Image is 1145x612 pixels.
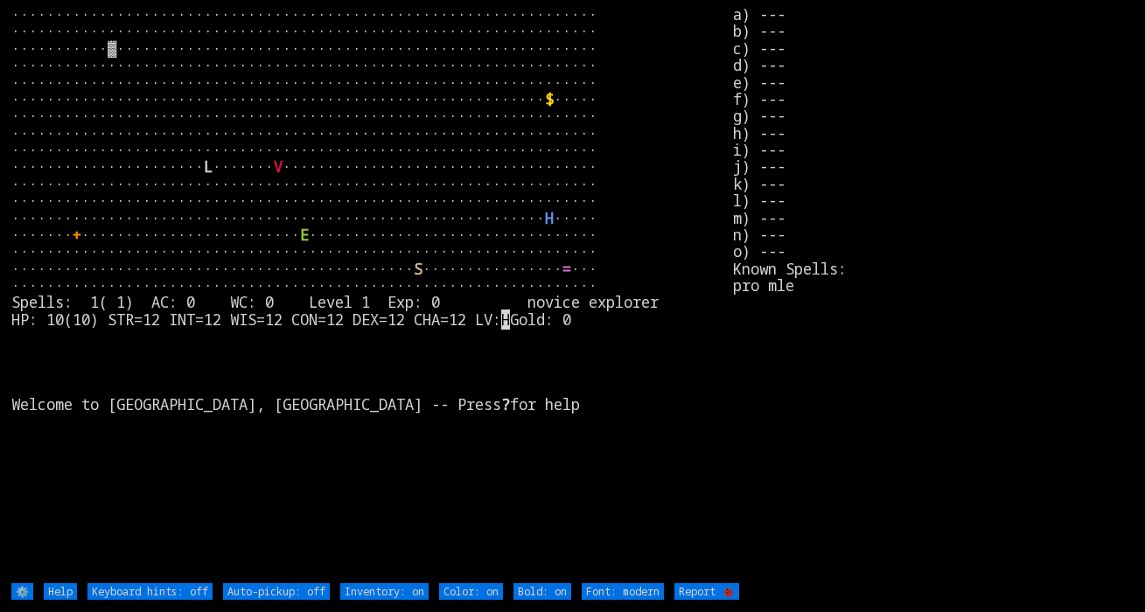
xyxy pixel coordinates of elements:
input: Font: modern [582,583,664,600]
b: ? [501,394,510,414]
font: = [562,259,571,279]
font: L [204,156,213,177]
larn: ··································································· ·····························... [11,6,733,581]
stats: a) --- b) --- c) --- d) --- e) --- f) --- g) --- h) --- i) --- j) --- k) --- l) --- m) --- n) ---... [733,6,1134,581]
input: Color: on [439,583,503,600]
font: S [414,259,422,279]
font: V [274,156,283,177]
input: ⚙️ [11,583,33,600]
input: Report 🐞 [674,583,739,600]
mark: H [501,309,510,330]
input: Keyboard hints: off [87,583,213,600]
font: $ [545,89,554,109]
font: + [73,225,81,245]
input: Bold: on [513,583,571,600]
font: E [300,225,309,245]
font: H [545,208,554,228]
input: Auto-pickup: off [223,583,330,600]
input: Inventory: on [340,583,429,600]
input: Help [44,583,77,600]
